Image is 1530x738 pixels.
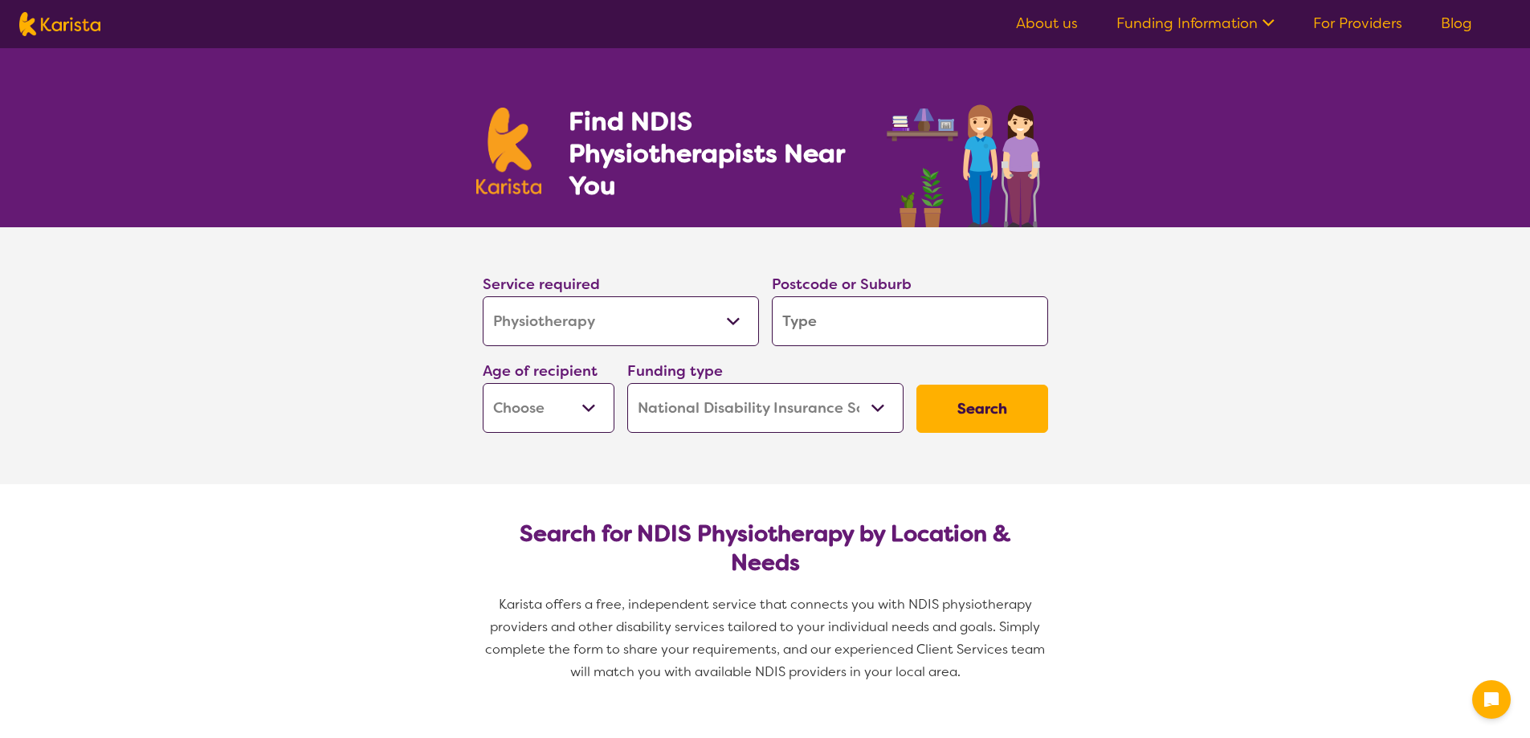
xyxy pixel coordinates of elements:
[483,275,600,294] label: Service required
[627,361,723,381] label: Funding type
[483,361,598,381] label: Age of recipient
[1116,14,1275,33] a: Funding Information
[1016,14,1078,33] a: About us
[882,87,1054,227] img: physiotherapy
[772,275,912,294] label: Postcode or Suburb
[476,593,1055,683] p: Karista offers a free, independent service that connects you with NDIS physiotherapy providers an...
[1313,14,1402,33] a: For Providers
[916,385,1048,433] button: Search
[476,108,542,194] img: Karista logo
[496,520,1035,577] h2: Search for NDIS Physiotherapy by Location & Needs
[1441,14,1472,33] a: Blog
[19,12,100,36] img: Karista logo
[569,105,866,202] h1: Find NDIS Physiotherapists Near You
[772,296,1048,346] input: Type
